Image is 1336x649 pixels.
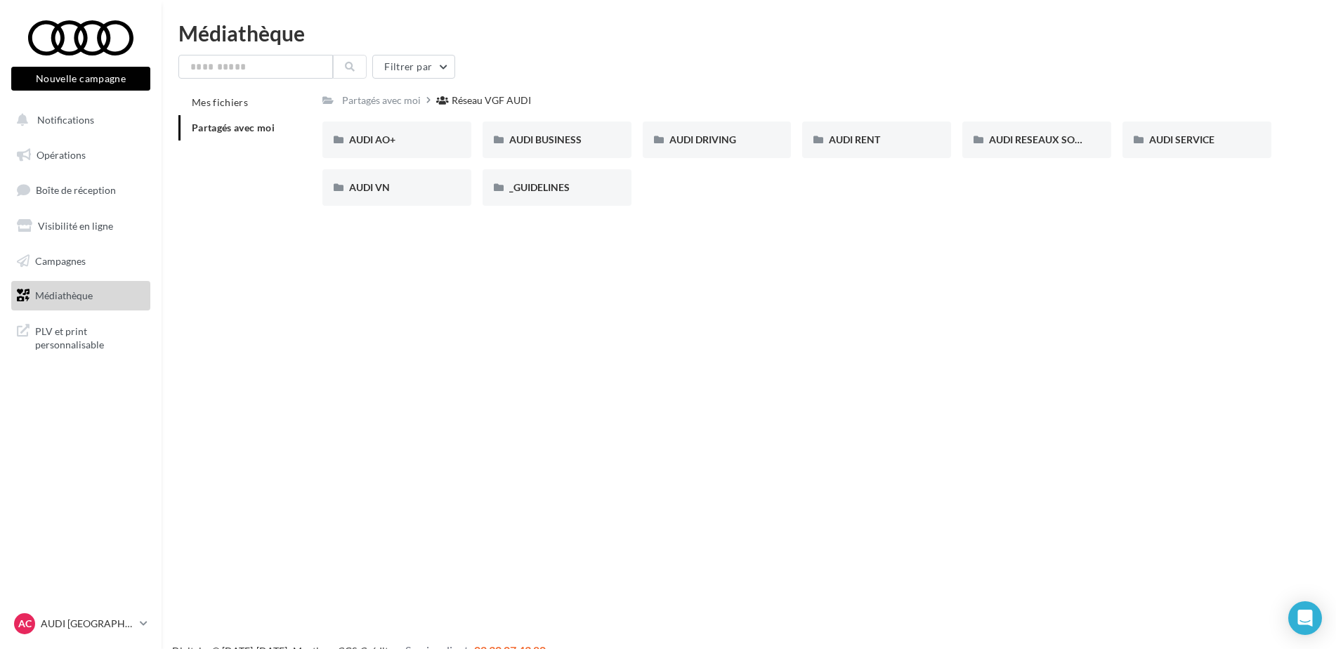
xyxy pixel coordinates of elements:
[37,149,86,161] span: Opérations
[8,316,153,358] a: PLV et print personnalisable
[35,289,93,301] span: Médiathèque
[37,114,94,126] span: Notifications
[989,133,1105,145] span: AUDI RESEAUX SOCIAUX
[8,247,153,276] a: Campagnes
[192,96,248,108] span: Mes fichiers
[452,93,531,107] div: Réseau VGF AUDI
[349,181,390,193] span: AUDI VN
[8,211,153,241] a: Visibilité en ligne
[41,617,134,631] p: AUDI [GEOGRAPHIC_DATA]
[178,22,1319,44] div: Médiathèque
[38,220,113,232] span: Visibilité en ligne
[509,133,582,145] span: AUDI BUSINESS
[11,610,150,637] a: AC AUDI [GEOGRAPHIC_DATA]
[342,93,421,107] div: Partagés avec moi
[18,617,32,631] span: AC
[8,281,153,310] a: Médiathèque
[11,67,150,91] button: Nouvelle campagne
[8,105,148,135] button: Notifications
[35,322,145,352] span: PLV et print personnalisable
[349,133,395,145] span: AUDI AO+
[669,133,736,145] span: AUDI DRIVING
[509,181,570,193] span: _GUIDELINES
[192,122,275,133] span: Partagés avec moi
[35,254,86,266] span: Campagnes
[1149,133,1214,145] span: AUDI SERVICE
[8,175,153,205] a: Boîte de réception
[8,140,153,170] a: Opérations
[36,184,116,196] span: Boîte de réception
[372,55,455,79] button: Filtrer par
[1288,601,1322,635] div: Open Intercom Messenger
[829,133,880,145] span: AUDI RENT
